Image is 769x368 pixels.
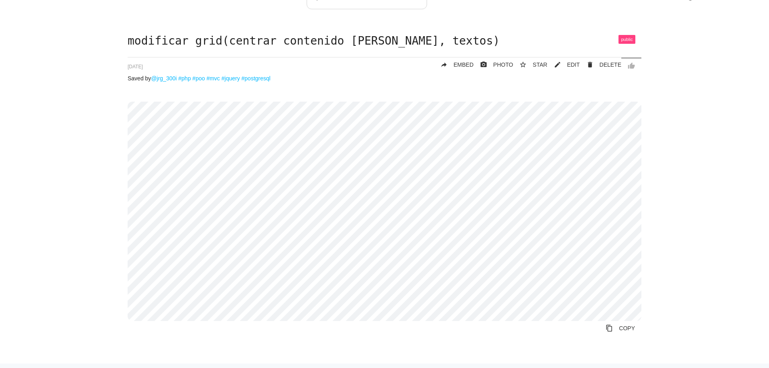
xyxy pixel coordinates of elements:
a: replyEMBED [434,57,474,72]
a: #poo [192,75,205,82]
i: delete [586,57,594,72]
button: star_borderSTAR [513,57,547,72]
i: photo_camera [480,57,487,72]
a: #postgresql [242,75,271,82]
span: [DATE] [128,64,143,70]
i: reply [440,57,448,72]
a: @jrg_300i [151,75,177,82]
i: star_border [519,57,527,72]
span: EDIT [567,61,580,68]
span: EMBED [454,61,474,68]
i: content_copy [606,321,613,335]
span: STAR [533,61,547,68]
a: #php [178,75,191,82]
a: Delete Post [580,57,621,72]
a: #mvc [206,75,220,82]
a: #jquery [222,75,240,82]
a: mode_editEDIT [547,57,580,72]
p: Saved by [128,75,641,82]
a: photo_cameraPHOTO [474,57,513,72]
h1: modificar grid(centrar contenido [PERSON_NAME], textos) [128,35,641,47]
span: PHOTO [493,61,513,68]
span: DELETE [600,61,621,68]
a: Copy to Clipboard [599,321,641,335]
i: mode_edit [554,57,561,72]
